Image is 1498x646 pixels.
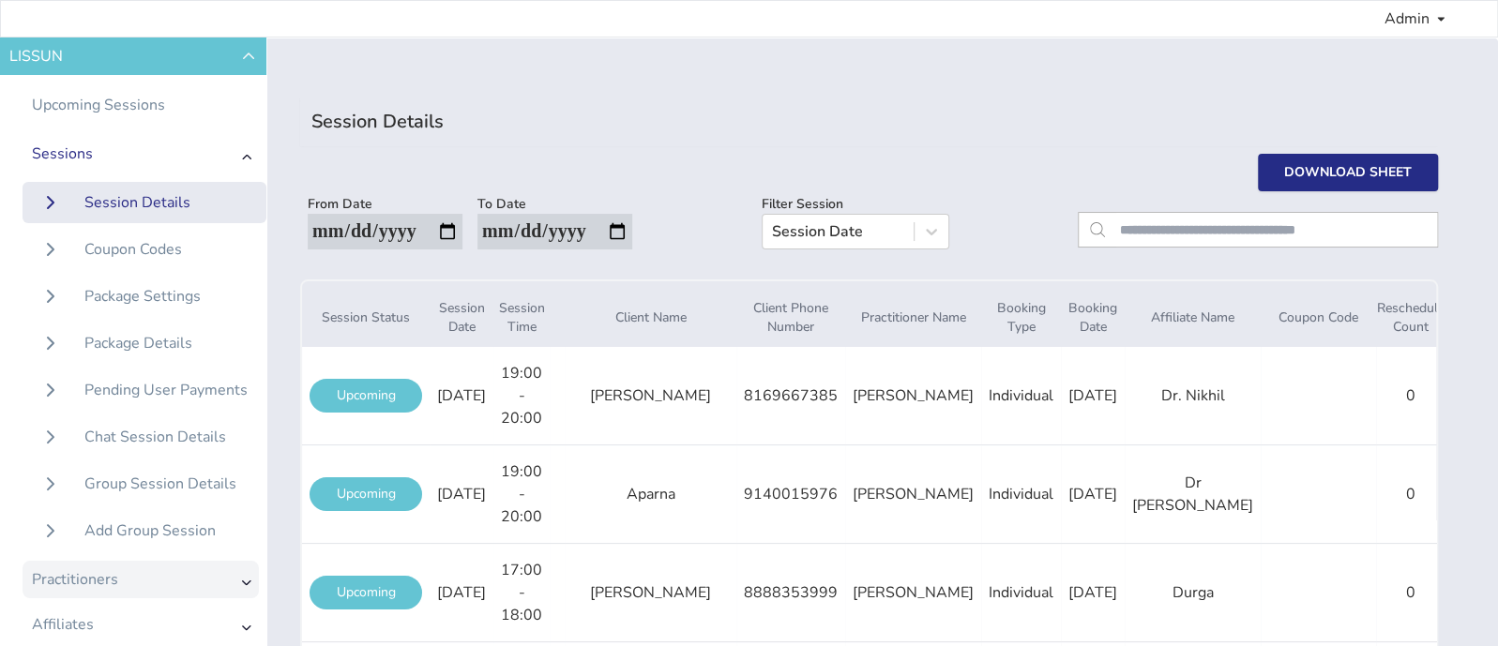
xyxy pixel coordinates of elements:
[84,191,190,214] div: Session Details
[565,544,736,642] td: [PERSON_NAME]
[477,195,632,214] div: To Date
[736,544,845,642] td: 8888353999
[310,477,422,511] div: Upcoming
[430,347,493,445] td: [DATE]
[981,347,1061,445] td: Individual
[845,347,981,445] td: [PERSON_NAME]
[981,289,1061,347] th: Booking Type
[310,576,422,609] div: Upcoming
[1385,8,1430,30] span: Admin
[1376,544,1445,642] td: 0
[84,238,182,261] div: Coupon Codes
[1125,544,1261,642] td: Durga
[308,195,462,214] div: From Date
[845,544,981,642] td: [PERSON_NAME]
[1376,445,1445,544] td: 0
[32,570,118,589] div: Practitioners
[1258,154,1438,191] button: Download Sheet
[565,445,736,544] td: Aparna
[565,347,736,445] td: [PERSON_NAME]
[493,289,550,347] th: Session Time
[736,289,845,347] th: Client Phone Number
[302,289,430,347] th: Session Status
[1061,445,1125,544] td: [DATE]
[242,155,252,160] img: angle-right.svg
[762,195,957,214] div: Filter Session
[1261,289,1376,347] th: Coupon Code
[493,347,550,445] td: 19:00 - 20:00
[493,544,550,642] td: 17:00 - 18:00
[1061,347,1125,445] td: [DATE]
[493,445,550,544] td: 19:00 - 20:00
[242,625,252,631] img: angle-right.svg
[736,445,845,544] td: 9140015976
[84,379,248,401] div: Pending User Payments
[1376,347,1445,445] td: 0
[84,332,192,354] div: Package Details
[845,289,981,347] th: Practitioner Name
[981,544,1061,642] td: Individual
[32,94,165,116] div: Upcoming Sessions
[84,285,201,308] div: Package Settings
[1125,289,1261,347] th: Affiliate Name
[981,445,1061,544] td: Individual
[845,445,981,544] td: [PERSON_NAME]
[736,347,845,445] td: 8169667385
[84,519,216,542] div: Add Group Session
[1376,289,1445,347] th: Reschedule Count
[1061,544,1125,642] td: [DATE]
[1125,445,1261,544] td: Dr [PERSON_NAME]
[84,473,236,495] div: Group Session Details
[1061,289,1125,347] th: Booking Date
[32,144,93,163] div: Sessions
[32,615,94,634] div: Affiliates
[311,109,444,135] div: Session Details
[242,580,252,586] img: angle-right.svg
[9,47,63,66] div: LISSUN
[430,544,493,642] td: [DATE]
[430,445,493,544] td: [DATE]
[430,289,493,347] th: Session Date
[240,47,257,65] img: ArrowDown2.svg
[310,379,422,413] div: Upcoming
[84,426,226,448] div: Chat Session Details
[1125,347,1261,445] td: Dr. Nikhil
[565,289,736,347] th: Client Name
